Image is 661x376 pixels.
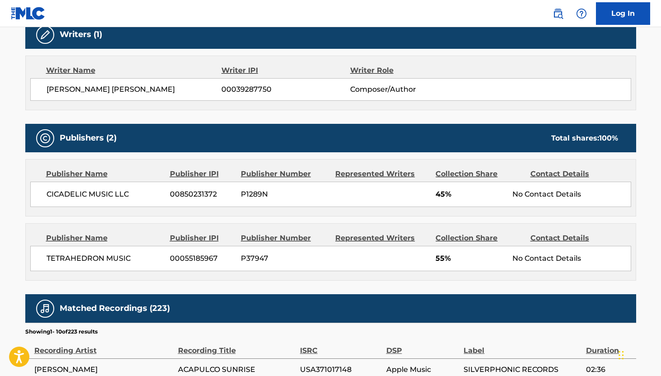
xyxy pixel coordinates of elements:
span: P37947 [241,253,328,264]
span: Composer/Author [350,84,467,95]
div: Contact Details [530,233,618,244]
div: ISRC [300,336,382,356]
span: [PERSON_NAME] [PERSON_NAME] [47,84,222,95]
div: Drag [619,342,624,369]
img: search [553,8,563,19]
div: Duration [586,336,632,356]
div: Total shares: [551,133,618,144]
span: CICADELIC MUSIC LLC [47,189,164,200]
span: 45% [436,189,506,200]
img: MLC Logo [11,7,46,20]
div: Recording Title [178,336,295,356]
div: Publisher IPI [170,233,234,244]
span: [PERSON_NAME] [34,364,173,375]
div: Writer Name [46,65,222,76]
div: Publisher Number [241,233,328,244]
span: 00850231372 [170,189,234,200]
span: Apple Music [386,364,459,375]
span: USA371017148 [300,364,382,375]
h5: Writers (1) [60,29,102,40]
h5: Matched Recordings (223) [60,303,170,314]
span: TETRAHEDRON MUSIC [47,253,164,264]
span: 00055185967 [170,253,234,264]
div: No Contact Details [512,253,630,264]
div: Publisher IPI [170,169,234,179]
div: Publisher Number [241,169,328,179]
img: Publishers [40,133,51,144]
div: Collection Share [436,169,523,179]
div: Writer Role [350,65,467,76]
span: 55% [436,253,506,264]
img: Writers [40,29,51,40]
div: DSP [386,336,459,356]
div: No Contact Details [512,189,630,200]
div: Help [572,5,591,23]
div: Publisher Name [46,233,163,244]
div: Recording Artist [34,336,173,356]
a: Public Search [549,5,567,23]
p: Showing 1 - 10 of 223 results [25,328,98,336]
div: Represented Writers [335,169,429,179]
iframe: Chat Widget [616,333,661,376]
div: Represented Writers [335,233,429,244]
div: Label [464,336,581,356]
div: Publisher Name [46,169,163,179]
div: Collection Share [436,233,523,244]
a: Log In [596,2,650,25]
span: ACAPULCO SUNRISE [178,364,295,375]
span: 100 % [599,134,618,142]
img: Matched Recordings [40,303,51,314]
span: P1289N [241,189,328,200]
span: SILVERPHONIC RECORDS [464,364,581,375]
div: Writer IPI [221,65,350,76]
img: help [576,8,587,19]
div: Contact Details [530,169,618,179]
h5: Publishers (2) [60,133,117,143]
span: 02:36 [586,364,632,375]
span: 00039287750 [221,84,350,95]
